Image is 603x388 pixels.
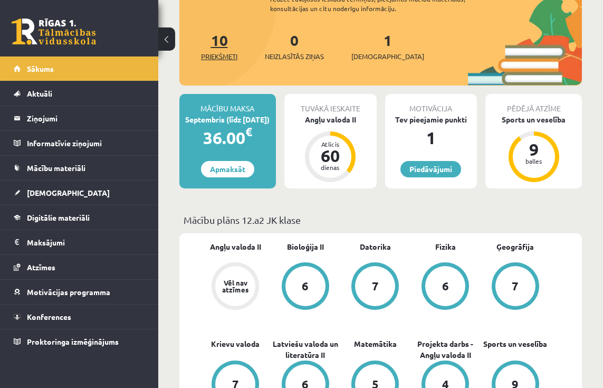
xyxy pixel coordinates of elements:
span: Atzīmes [27,262,55,272]
a: Apmaksāt [201,161,254,177]
a: Ģeogrāfija [496,241,534,252]
div: 1 [385,125,477,150]
span: Motivācijas programma [27,287,110,297]
div: 7 [372,280,379,292]
a: 10Priekšmeti [201,31,237,62]
a: Ziņojumi [14,106,145,130]
div: 9 [518,141,550,158]
div: 60 [314,147,346,164]
a: Sports un veselība [483,338,547,349]
div: Mācību maksa [179,94,276,114]
a: Bioloģija II [287,241,324,252]
a: Mācību materiāli [14,156,145,180]
legend: Informatīvie ziņojumi [27,131,145,155]
a: Informatīvie ziņojumi [14,131,145,155]
div: balles [518,158,550,164]
div: Pēdējā atzīme [485,94,582,114]
span: [DEMOGRAPHIC_DATA] [351,51,424,62]
p: Mācību plāns 12.a2 JK klase [184,213,578,227]
div: Septembris (līdz [DATE]) [179,114,276,125]
div: Atlicis [314,141,346,147]
span: Proktoringa izmēģinājums [27,337,119,346]
span: Digitālie materiāli [27,213,90,222]
a: Angļu valoda II [210,241,261,252]
a: 6 [410,262,481,312]
legend: Maksājumi [27,230,145,254]
span: Konferences [27,312,71,321]
a: Atzīmes [14,255,145,279]
span: € [245,124,252,139]
a: Datorika [360,241,391,252]
div: Tuvākā ieskaite [284,94,377,114]
div: Vēl nav atzīmes [221,279,250,293]
span: Aktuāli [27,89,52,98]
a: Latviešu valoda un literatūra II [271,338,341,361]
a: [DEMOGRAPHIC_DATA] [14,181,145,205]
legend: Ziņojumi [27,106,145,130]
div: Angļu valoda II [284,114,377,125]
a: Sports un veselība 9 balles [485,114,582,184]
a: 0Neizlasītās ziņas [265,31,324,62]
a: Motivācijas programma [14,280,145,304]
div: 7 [512,280,519,292]
a: Fizika [435,241,456,252]
div: 36.00 [179,125,276,150]
a: Sākums [14,56,145,81]
a: 7 [480,262,550,312]
div: 6 [442,280,449,292]
div: Tev pieejamie punkti [385,114,477,125]
div: Sports un veselība [485,114,582,125]
a: 1[DEMOGRAPHIC_DATA] [351,31,424,62]
div: 6 [302,280,309,292]
a: Vēl nav atzīmes [200,262,271,312]
span: [DEMOGRAPHIC_DATA] [27,188,110,197]
a: 7 [340,262,410,312]
a: Maksājumi [14,230,145,254]
a: Konferences [14,305,145,329]
a: 6 [271,262,341,312]
a: Projekta darbs - Angļu valoda II [410,338,481,361]
a: Aktuāli [14,81,145,106]
span: Neizlasītās ziņas [265,51,324,62]
a: Rīgas 1. Tālmācības vidusskola [12,18,96,45]
a: Krievu valoda [211,338,260,349]
div: dienas [314,164,346,171]
a: Matemātika [354,338,397,349]
span: Priekšmeti [201,51,237,62]
a: Proktoringa izmēģinājums [14,329,145,354]
div: Motivācija [385,94,477,114]
span: Mācību materiāli [27,163,85,173]
span: Sākums [27,64,54,73]
a: Angļu valoda II Atlicis 60 dienas [284,114,377,184]
a: Digitālie materiāli [14,205,145,230]
a: Piedāvājumi [400,161,461,177]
